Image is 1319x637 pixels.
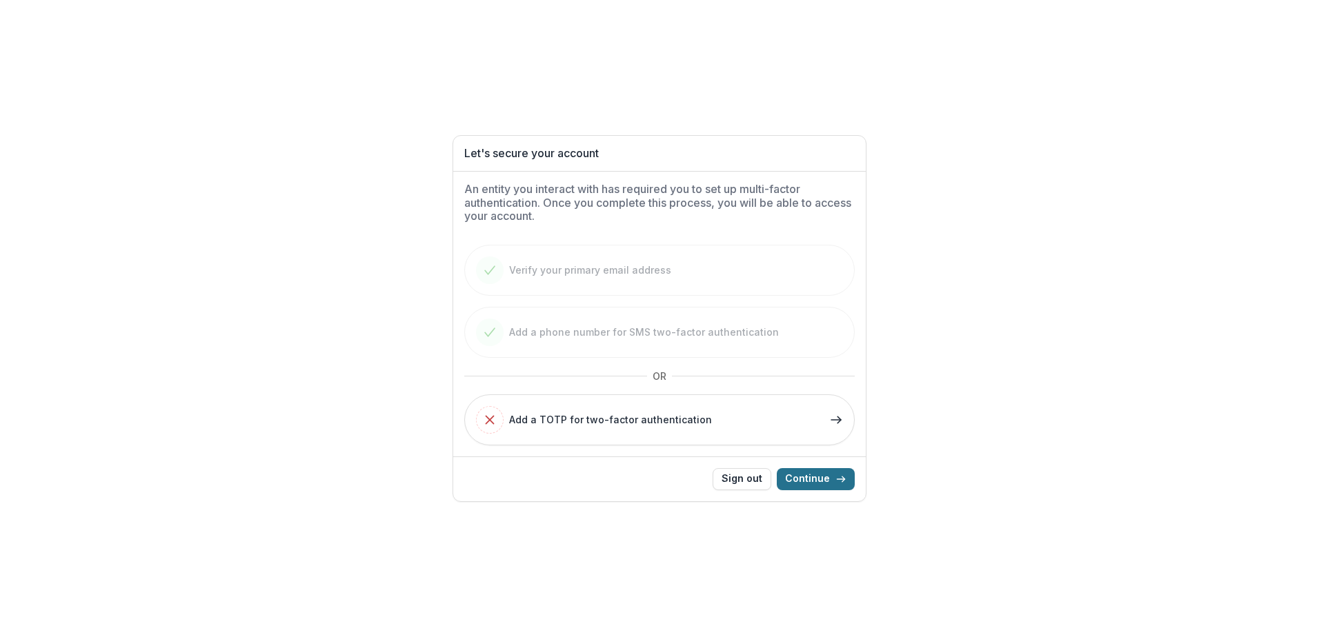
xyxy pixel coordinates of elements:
[464,307,855,358] button: Add a phone number for SMS two-factor authentication
[464,245,855,296] button: Verify your primary email address
[509,263,671,277] span: Verify your primary email address
[647,365,672,387] span: OR
[509,325,779,339] span: Add a phone number for SMS two-factor authentication
[464,394,855,445] button: Add a TOTP for two-factor authentication
[464,147,855,160] h1: Let's secure your account
[509,412,712,427] span: Add a TOTP for two-factor authentication
[777,468,855,490] button: Continue
[713,468,771,490] button: Sign out
[464,183,855,223] h2: An entity you interact with has required you to set up multi-factor authentication. Once you comp...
